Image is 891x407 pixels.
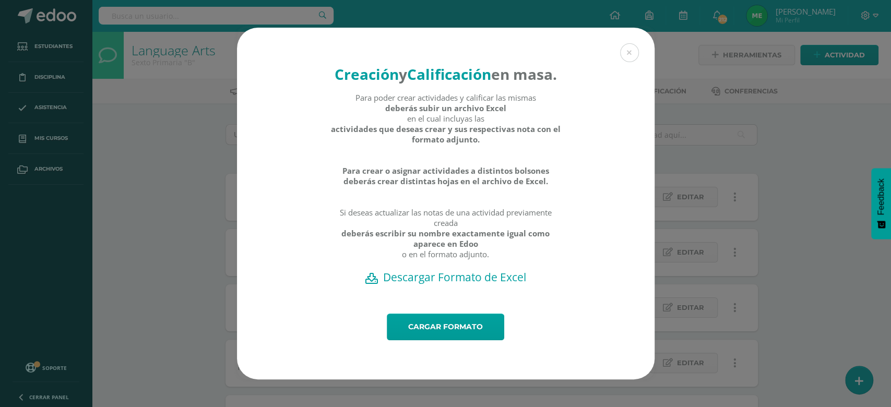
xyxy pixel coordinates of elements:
strong: actividades que deseas crear y sus respectivas nota con el formato adjunto. [330,124,561,145]
strong: Creación [335,64,399,84]
a: Descargar Formato de Excel [255,270,636,284]
strong: Para crear o asignar actividades a distintos bolsones deberás crear distintas hojas en el archivo... [330,165,561,186]
h4: en masa. [330,64,561,84]
div: Para poder crear actividades y calificar las mismas en el cual incluyas las Si deseas actualizar ... [330,92,561,270]
button: Feedback - Mostrar encuesta [871,168,891,239]
strong: y [399,64,407,84]
a: Cargar formato [387,314,504,340]
strong: deberás escribir su nombre exactamente igual como aparece en Edoo [330,228,561,249]
strong: deberás subir un archivo Excel [385,103,506,113]
button: Close (Esc) [620,43,639,62]
span: Feedback [876,178,886,215]
strong: Calificación [407,64,491,84]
